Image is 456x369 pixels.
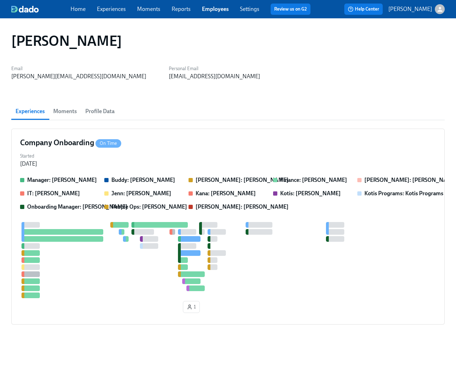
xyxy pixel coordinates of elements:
[183,301,200,313] button: 1
[271,4,310,15] button: Review us on G2
[97,6,126,12] a: Experiences
[11,73,146,80] div: [PERSON_NAME][EMAIL_ADDRESS][DOMAIN_NAME]
[280,190,341,197] strong: Kotis: [PERSON_NAME]
[70,6,86,12] a: Home
[27,177,97,183] strong: Manager: [PERSON_NAME]
[280,177,347,183] strong: Finance: [PERSON_NAME]
[53,106,77,116] span: Moments
[111,177,175,183] strong: Buddy: [PERSON_NAME]
[172,6,191,12] a: Reports
[169,65,260,73] label: Personal Email
[187,303,196,310] span: 1
[85,106,115,116] span: Profile Data
[111,203,187,210] strong: People Ops: [PERSON_NAME]
[11,6,70,13] a: dado
[344,4,383,15] button: Help Center
[388,5,432,13] p: [PERSON_NAME]
[169,73,260,80] div: [EMAIL_ADDRESS][DOMAIN_NAME]
[111,190,171,197] strong: Jenn: [PERSON_NAME]
[11,32,122,49] h1: [PERSON_NAME]
[27,203,128,210] strong: Onboarding Manager: [PERSON_NAME]
[11,6,39,13] img: dado
[27,190,80,197] strong: IT: [PERSON_NAME]
[202,6,229,12] a: Employees
[137,6,160,12] a: Moments
[364,190,443,197] strong: Kotis Programs: Kotis Programs
[20,152,37,160] label: Started
[20,160,37,168] div: [DATE]
[196,177,289,183] strong: [PERSON_NAME]: [PERSON_NAME]
[196,190,256,197] strong: Kana: [PERSON_NAME]
[196,203,289,210] strong: [PERSON_NAME]: [PERSON_NAME]
[274,6,307,13] a: Review us on G2
[240,6,259,12] a: Settings
[348,6,379,13] span: Help Center
[11,65,146,73] label: Email
[20,137,121,148] h4: Company Onboarding
[16,106,45,116] span: Experiences
[95,141,121,146] span: On Time
[388,4,445,14] button: [PERSON_NAME]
